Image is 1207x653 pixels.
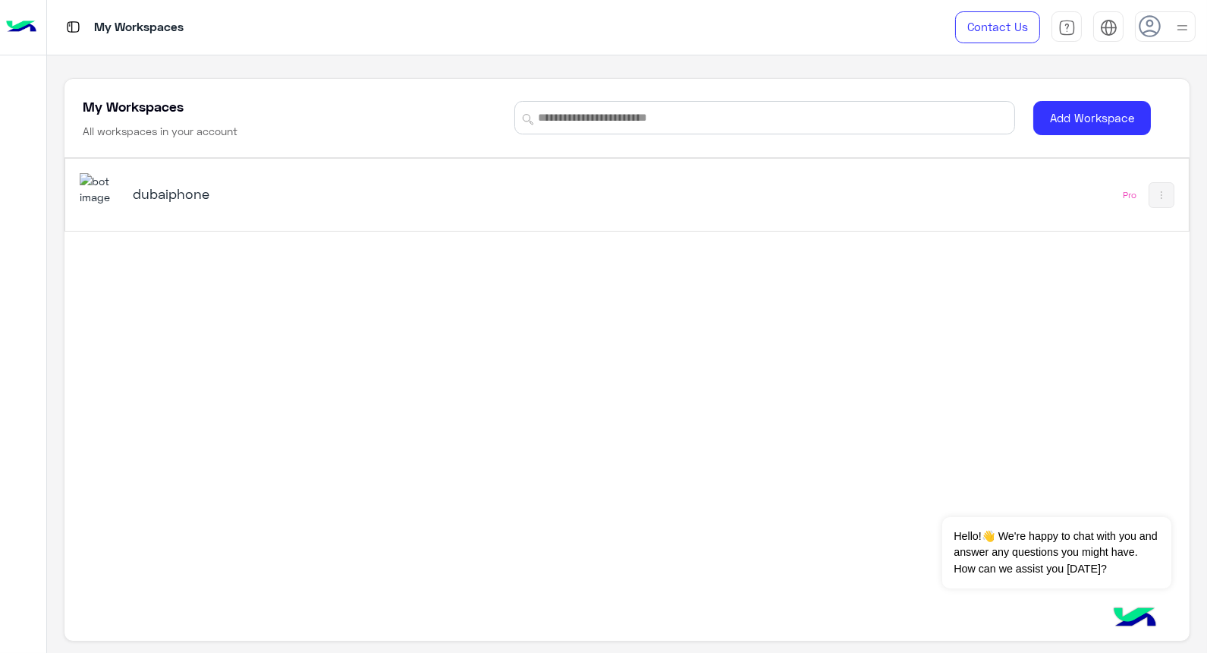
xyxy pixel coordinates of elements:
[83,97,184,115] h5: My Workspaces
[80,173,121,206] img: 1403182699927242
[1123,189,1136,201] div: Pro
[1173,18,1192,37] img: profile
[64,17,83,36] img: tab
[955,11,1040,43] a: Contact Us
[1108,592,1161,645] img: hulul-logo.png
[942,517,1171,588] span: Hello!👋 We're happy to chat with you and answer any questions you might have. How can we assist y...
[1100,19,1117,36] img: tab
[1051,11,1082,43] a: tab
[94,17,184,38] p: My Workspaces
[83,124,237,139] h6: All workspaces in your account
[1033,101,1151,135] button: Add Workspace
[1058,19,1076,36] img: tab
[133,185,526,203] h5: dubaiphone
[6,11,36,43] img: Logo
